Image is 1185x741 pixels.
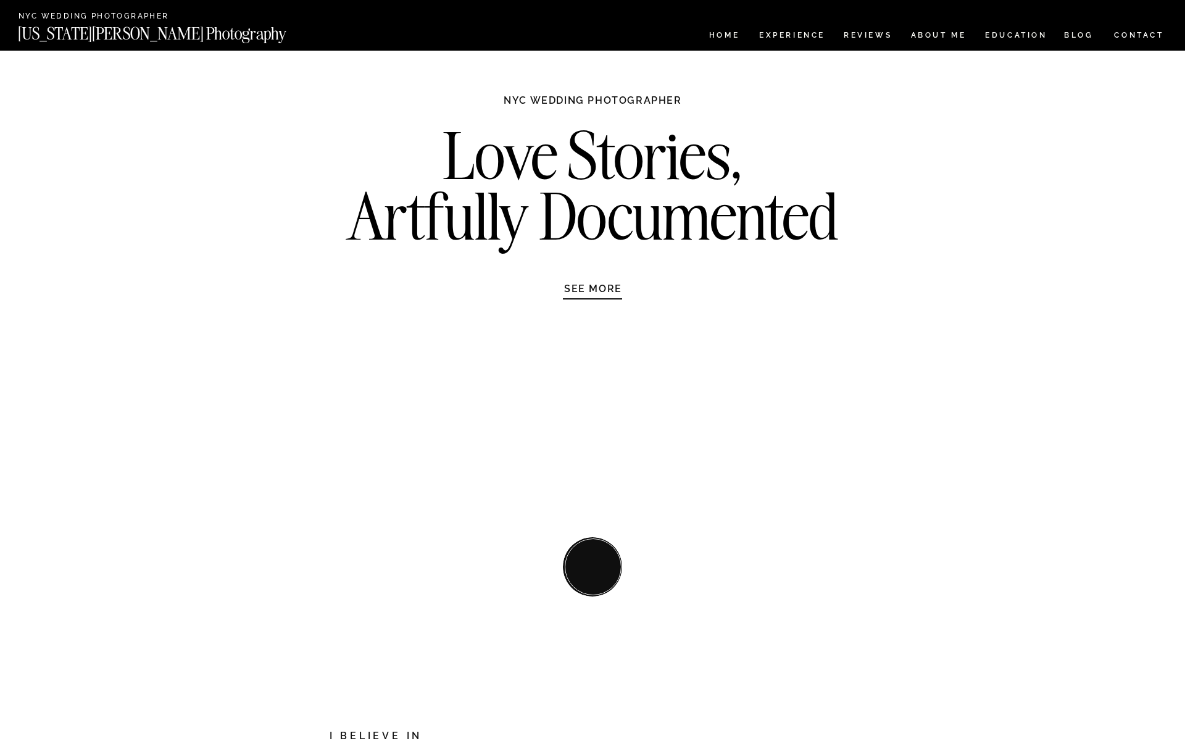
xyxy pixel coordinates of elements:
[844,31,890,42] a: REVIEWS
[534,282,652,295] a: SEE MORE
[910,31,967,42] a: ABOUT ME
[984,31,1049,42] a: EDUCATION
[19,12,204,22] a: NYC Wedding Photographer
[1113,28,1165,42] a: CONTACT
[1064,31,1094,42] a: BLOG
[18,25,328,36] a: [US_STATE][PERSON_NAME] Photography
[334,125,852,255] h2: Love Stories, Artfully Documented
[707,31,742,42] a: HOME
[759,31,824,42] a: Experience
[477,94,709,119] h1: NYC WEDDING PHOTOGRAPHER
